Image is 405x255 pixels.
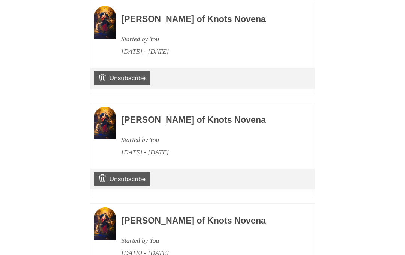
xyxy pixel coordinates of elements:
a: Unsubscribe [94,71,150,85]
h3: [PERSON_NAME] of Knots Novena [121,116,294,125]
h3: [PERSON_NAME] of Knots Novena [121,216,294,226]
h3: [PERSON_NAME] of Knots Novena [121,15,294,25]
div: [DATE] - [DATE] [121,46,294,58]
a: Unsubscribe [94,172,150,186]
img: Novena image [94,208,116,240]
div: Started by You [121,134,294,146]
div: [DATE] - [DATE] [121,146,294,159]
img: Novena image [94,107,116,140]
div: Started by You [121,235,294,247]
img: Novena image [94,6,116,39]
div: Started by You [121,33,294,46]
